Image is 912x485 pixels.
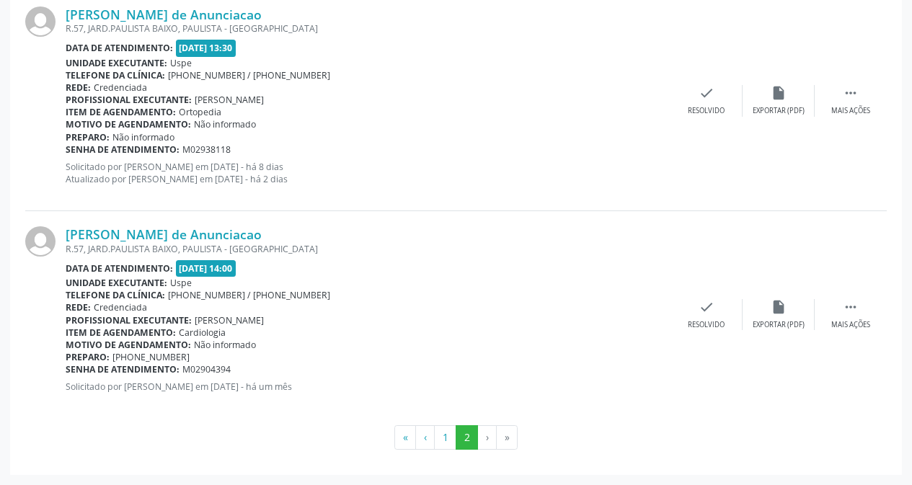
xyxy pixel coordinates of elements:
[66,226,262,242] a: [PERSON_NAME] de Anunciacao
[843,299,859,315] i: 
[66,131,110,143] b: Preparo:
[66,326,176,339] b: Item de agendamento:
[66,57,167,69] b: Unidade executante:
[66,381,670,393] p: Solicitado por [PERSON_NAME] em [DATE] - há um mês
[688,106,725,116] div: Resolvido
[94,81,147,94] span: Credenciada
[699,299,714,315] i: check
[176,260,236,277] span: [DATE] 14:00
[456,425,478,450] button: Go to page 2
[25,6,56,37] img: img
[66,277,167,289] b: Unidade executante:
[434,425,456,450] button: Go to page 1
[66,69,165,81] b: Telefone da clínica:
[688,320,725,330] div: Resolvido
[182,143,231,156] span: M02938118
[415,425,435,450] button: Go to previous page
[170,277,192,289] span: Uspe
[66,81,91,94] b: Rede:
[25,425,887,450] ul: Pagination
[66,363,180,375] b: Senha de atendimento:
[25,226,56,257] img: img
[66,161,670,185] p: Solicitado por [PERSON_NAME] em [DATE] - há 8 dias Atualizado por [PERSON_NAME] em [DATE] - há 2 ...
[66,143,180,156] b: Senha de atendimento:
[112,351,190,363] span: [PHONE_NUMBER]
[66,314,192,326] b: Profissional executante:
[94,301,147,313] span: Credenciada
[66,94,192,106] b: Profissional executante:
[66,22,670,35] div: R.57, JARD.PAULISTA BAIXO, PAULISTA - [GEOGRAPHIC_DATA]
[699,85,714,101] i: check
[168,289,330,301] span: [PHONE_NUMBER] / [PHONE_NUMBER]
[195,314,264,326] span: [PERSON_NAME]
[66,243,670,255] div: R.57, JARD.PAULISTA BAIXO, PAULISTA - [GEOGRAPHIC_DATA]
[112,131,174,143] span: Não informado
[66,351,110,363] b: Preparo:
[771,299,787,315] i: insert_drive_file
[753,320,805,330] div: Exportar (PDF)
[179,326,226,339] span: Cardiologia
[194,339,256,351] span: Não informado
[182,363,231,375] span: M02904394
[66,6,262,22] a: [PERSON_NAME] de Anunciacao
[66,118,191,130] b: Motivo de agendamento:
[753,106,805,116] div: Exportar (PDF)
[170,57,192,69] span: Uspe
[66,289,165,301] b: Telefone da clínica:
[66,262,173,275] b: Data de atendimento:
[66,301,91,313] b: Rede:
[831,106,870,116] div: Mais ações
[194,118,256,130] span: Não informado
[394,425,416,450] button: Go to first page
[66,42,173,54] b: Data de atendimento:
[66,339,191,351] b: Motivo de agendamento:
[843,85,859,101] i: 
[176,40,236,56] span: [DATE] 13:30
[771,85,787,101] i: insert_drive_file
[168,69,330,81] span: [PHONE_NUMBER] / [PHONE_NUMBER]
[179,106,221,118] span: Ortopedia
[66,106,176,118] b: Item de agendamento:
[195,94,264,106] span: [PERSON_NAME]
[831,320,870,330] div: Mais ações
